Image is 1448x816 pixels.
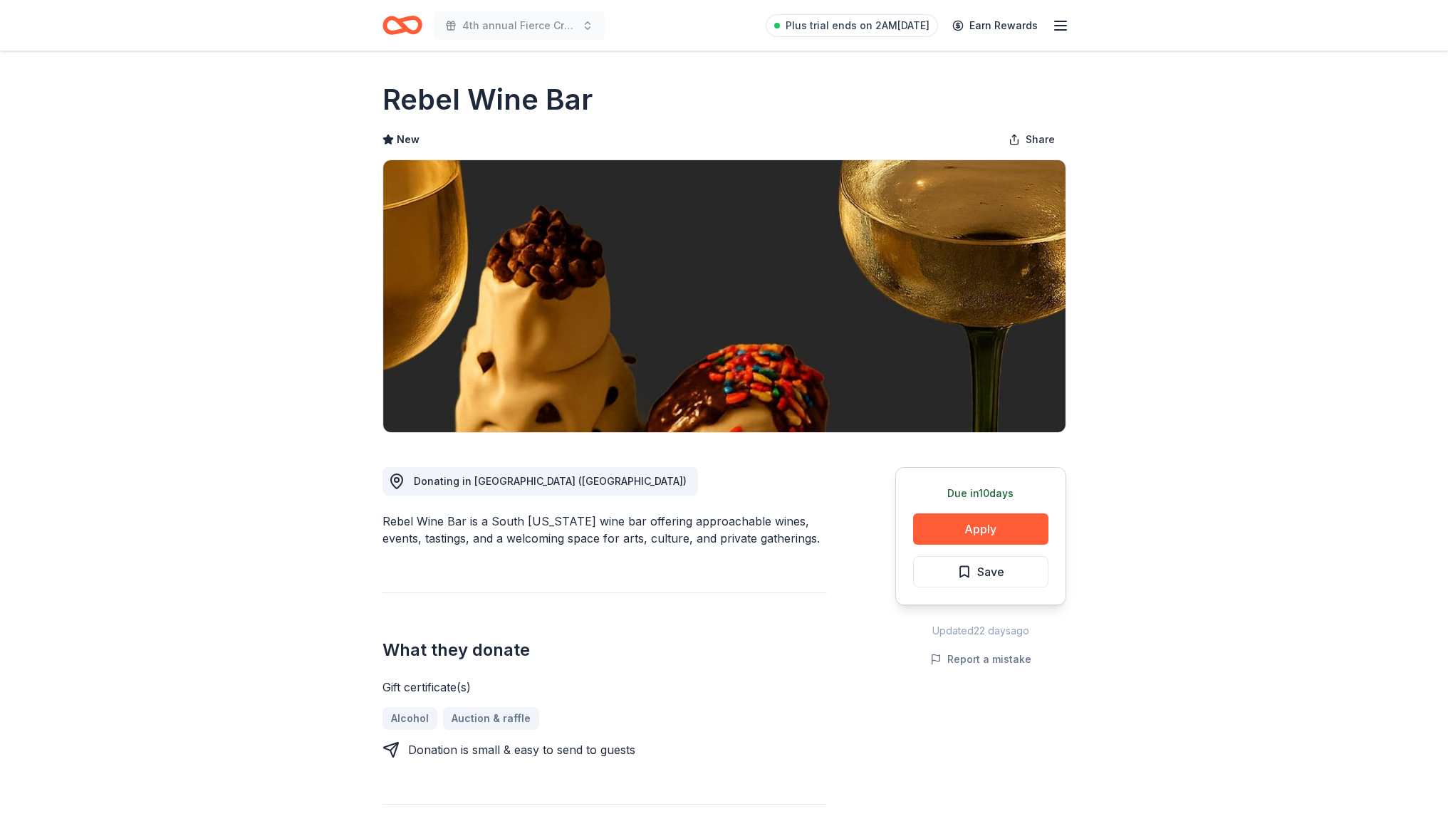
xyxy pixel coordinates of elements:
span: 4th annual Fierce Creatives [462,17,576,34]
h2: What they donate [382,639,827,661]
span: Donating in [GEOGRAPHIC_DATA] ([GEOGRAPHIC_DATA]) [414,475,687,487]
h1: Rebel Wine Bar [382,80,593,120]
div: Updated 22 days ago [895,622,1066,639]
div: Rebel Wine Bar is a South [US_STATE] wine bar offering approachable wines, events, tastings, and ... [382,513,827,547]
button: Save [913,556,1048,587]
div: Donation is small & easy to send to guests [408,741,635,758]
a: Alcohol [382,707,437,730]
a: Home [382,9,422,42]
span: Save [977,563,1004,581]
div: Gift certificate(s) [382,679,827,696]
a: Plus trial ends on 2AM[DATE] [766,14,938,37]
button: 4th annual Fierce Creatives [434,11,605,40]
div: Due in 10 days [913,485,1048,502]
button: Report a mistake [930,651,1031,668]
span: Plus trial ends on 2AM[DATE] [786,17,929,34]
span: New [397,131,420,148]
span: Share [1026,131,1055,148]
a: Earn Rewards [944,13,1046,38]
button: Apply [913,513,1048,545]
button: Share [997,125,1066,154]
img: Image for Rebel Wine Bar [383,160,1066,432]
a: Auction & raffle [443,707,539,730]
